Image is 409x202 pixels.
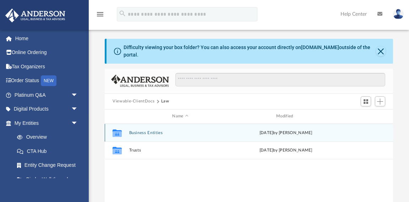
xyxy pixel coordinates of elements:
[129,148,232,153] button: Trusts
[129,113,231,119] div: Name
[10,144,89,158] a: CTA Hub
[10,130,89,144] a: Overview
[41,75,56,86] div: NEW
[71,102,85,117] span: arrow_drop_down
[340,113,390,119] div: id
[234,113,337,119] div: Modified
[235,129,337,136] div: by [PERSON_NAME]
[375,96,386,106] button: Add
[5,88,89,102] a: Platinum Q&Aarrow_drop_down
[3,9,67,22] img: Anderson Advisors Platinum Portal
[175,73,385,86] input: Search files and folders
[108,113,126,119] div: id
[119,10,126,17] i: search
[96,14,104,18] a: menu
[301,44,339,50] a: [DOMAIN_NAME]
[260,131,273,134] span: [DATE]
[5,31,89,46] a: Home
[5,74,89,88] a: Order StatusNEW
[129,131,232,135] button: Business Entities
[161,98,169,105] button: Law
[235,147,337,154] div: [DATE] by [PERSON_NAME]
[113,98,154,105] button: Viewable-ClientDocs
[361,96,371,106] button: Switch to Grid View
[10,172,89,186] a: Binder Walkthrough
[71,116,85,131] span: arrow_drop_down
[5,116,89,130] a: My Entitiesarrow_drop_down
[376,46,386,56] button: Close
[5,102,89,116] a: Digital Productsarrow_drop_down
[5,59,89,74] a: Tax Organizers
[393,9,404,19] img: User Pic
[71,88,85,102] span: arrow_drop_down
[96,10,104,18] i: menu
[5,46,89,60] a: Online Ordering
[10,158,89,172] a: Entity Change Request
[124,44,376,59] div: Difficulty viewing your box folder? You can also access your account directly on outside of the p...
